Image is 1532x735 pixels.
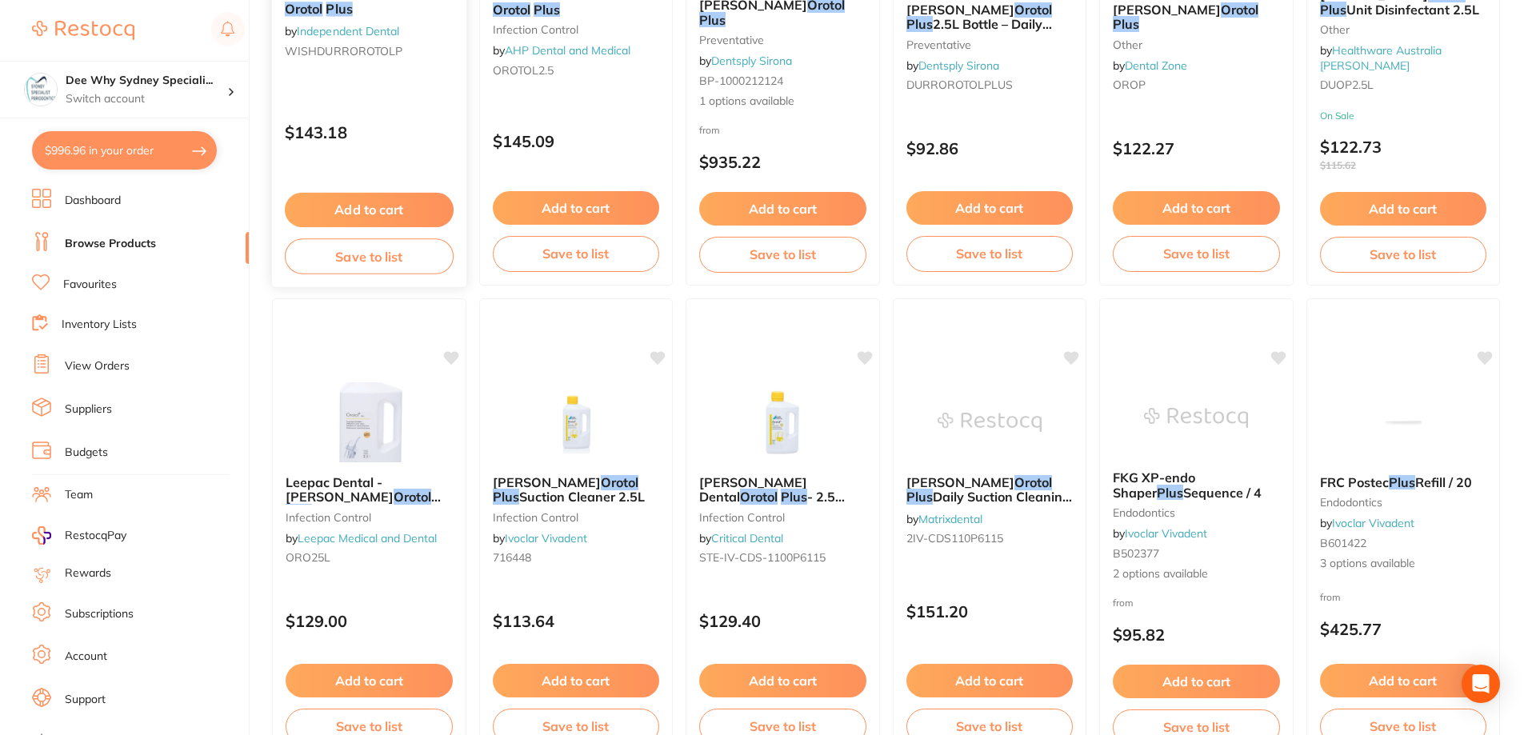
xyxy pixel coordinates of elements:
span: by [906,58,999,73]
span: Suction Cleaner 2.5L [519,489,645,505]
small: infection control [286,511,453,524]
p: $113.64 [493,612,660,630]
button: Add to cart [699,192,866,226]
span: by [699,54,792,68]
b: Orotol Plus [285,2,454,17]
button: Add to cart [286,664,453,697]
a: Dentsply Sirona [711,54,792,68]
b: Durr Orotol Plus 2.5L Bottle – Daily Suction Cleaner [906,2,1074,32]
small: infection control [493,23,660,36]
button: Add to cart [493,191,660,225]
button: Save to list [1320,237,1487,272]
b: Durr Orotol Plus [1113,2,1280,32]
span: $115.62 [1320,160,1487,171]
span: Unit Disinfectant 2.5L [1346,2,1479,18]
em: Plus [1320,2,1346,18]
span: OROTOL2.5 [493,63,554,78]
em: Plus [906,16,933,32]
img: RestocqPay [32,526,51,545]
span: 2.5L Suction Disinfection - High Quality Dental Product [286,504,446,549]
span: by [1113,526,1207,541]
em: Orotol [394,489,431,505]
a: Critical Dental [711,531,783,545]
a: AHP Dental and Medical [505,43,630,58]
span: by [906,512,982,526]
em: Orotol [493,2,530,18]
p: $92.86 [906,139,1074,158]
b: FKG XP-endo Shaper Plus Sequence / 4 [1113,470,1280,500]
p: $425.77 [1320,620,1487,638]
img: Durr Orotol Plus Daily Suction Cleaning 2.5ltr Bottle [938,382,1042,462]
a: Leepac Medical and Dental [298,531,437,545]
button: Add to cart [1320,664,1487,697]
small: infection control [493,511,660,524]
img: Durr Dental Orotol Plus - 2.5 Litres [730,382,834,462]
em: Plus [906,489,933,505]
a: Suppliers [65,401,112,417]
span: 2 options available [1113,566,1280,582]
em: Orotol [285,1,322,17]
img: Durr Orotol Plus Suction Cleaner 2.5L [524,382,628,462]
div: Open Intercom Messenger [1462,665,1500,703]
em: Plus [326,1,352,17]
span: Leepac Dental - [PERSON_NAME] [286,474,394,505]
button: Add to cart [699,664,866,697]
button: Add to cart [906,664,1074,697]
a: Favourites [63,277,117,293]
button: Save to list [285,238,454,274]
p: $129.40 [699,612,866,630]
button: Save to list [493,236,660,271]
small: endodontics [1113,506,1280,519]
button: Add to cart [1113,665,1280,698]
small: other [1320,23,1487,36]
span: FKG XP-endo Shaper [1113,469,1195,500]
small: preventative [906,38,1074,51]
span: Daily Suction Cleaning 2.5ltr Bottle [906,489,1072,519]
em: Plus [534,2,560,18]
p: $145.09 [493,132,660,150]
span: - 2.5 Litres [699,489,845,519]
p: $935.22 [699,153,866,171]
a: Budgets [65,445,108,461]
a: Account [65,649,107,665]
small: preventative [699,34,866,46]
a: RestocqPay [32,526,126,545]
span: by [493,43,630,58]
span: FRC Postec [1320,474,1389,490]
em: Orotol [1014,2,1052,18]
span: from [1113,597,1134,609]
span: STE-IV-CDS-1100P6115 [699,550,826,565]
span: 716448 [493,550,531,565]
img: Restocq Logo [32,21,134,40]
em: Plus [493,489,519,505]
img: FKG XP-endo Shaper Plus Sequence / 4 [1144,377,1248,457]
span: Refill / 20 [1415,474,1472,490]
p: $95.82 [1113,625,1280,644]
a: Ivoclar Vivadent [505,531,587,545]
span: from [699,124,720,136]
p: $151.20 [906,602,1074,621]
button: Add to cart [1113,191,1280,225]
b: Durr Orotol Plus Suction Cleaner 2.5L [493,475,660,505]
span: DUOP2.5L [1320,78,1374,92]
a: Matrixdental [918,512,982,526]
b: FRC Postec Plus Refill / 20 [1320,475,1487,489]
img: Dee Why Sydney Specialist Periodontics [25,74,57,106]
em: Plus [1113,16,1139,32]
small: On Sale [1320,110,1487,122]
span: [PERSON_NAME] [906,474,1014,490]
b: Durr Dental Orotol Plus - 2.5 Litres [699,475,866,505]
span: [PERSON_NAME] [1113,2,1221,18]
a: Support [65,692,106,708]
span: DURROROTOLPLUS [906,78,1013,92]
small: other [1113,38,1280,51]
span: B601422 [1320,536,1366,550]
em: Orotol [1014,474,1052,490]
button: Add to cart [285,193,454,227]
span: by [286,531,437,545]
b: Durr Orotol Plus Daily Suction Cleaning 2.5ltr Bottle [906,475,1074,505]
img: Leepac Dental - Durr Orotol Plus 2.5L Suction Disinfection - High Quality Dental Product [317,382,421,462]
p: $143.18 [285,123,454,142]
a: Dentsply Sirona [918,58,999,73]
em: Plus [699,12,726,28]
